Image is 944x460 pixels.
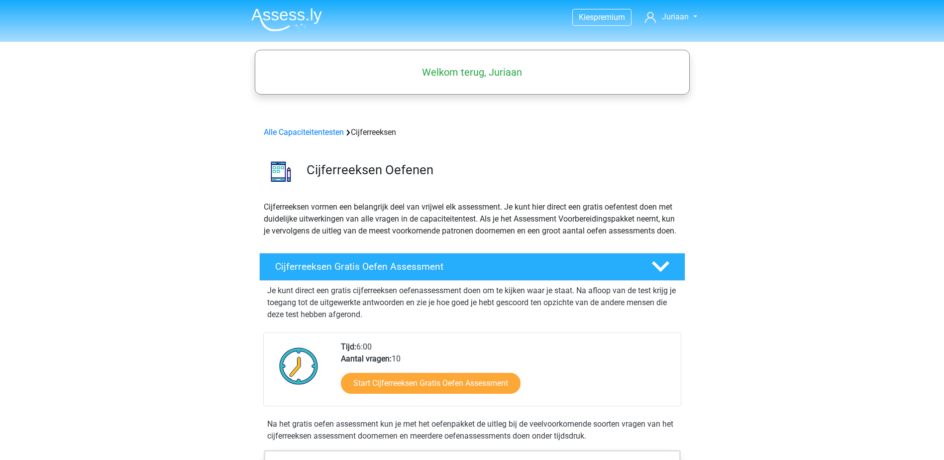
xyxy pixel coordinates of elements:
span: Kies [579,12,594,22]
span: premium [594,12,625,22]
div: Na het gratis oefen assessment kun je met het oefenpakket de uitleg bij de veelvoorkomende soorte... [263,418,681,442]
h5: Welkom terug, Juriaan [260,66,685,78]
a: Juriaan [641,11,701,23]
a: Kiespremium [573,10,631,24]
h4: Cijferreeksen Gratis Oefen Assessment [275,261,635,272]
a: Alle Capaciteitentesten [264,127,344,137]
img: Assessly [251,8,322,31]
p: Cijferreeksen vormen een belangrijk deel van vrijwel elk assessment. Je kunt hier direct een grat... [264,201,681,237]
h3: Cijferreeksen Oefenen [307,162,677,178]
b: Tijd: [341,342,356,351]
div: Cijferreeksen [260,126,685,138]
div: 6:00 10 [333,341,680,406]
span: Juriaan [662,12,689,21]
b: Aantal vragen: [341,354,392,363]
img: Klok [274,341,324,391]
img: cijferreeksen [260,150,302,193]
p: Je kunt direct een gratis cijferreeksen oefenassessment doen om te kijken waar je staat. Na afloo... [267,285,677,321]
a: Cijferreeksen Gratis Oefen Assessment [255,253,689,281]
a: Start Cijferreeksen Gratis Oefen Assessment [341,373,521,394]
